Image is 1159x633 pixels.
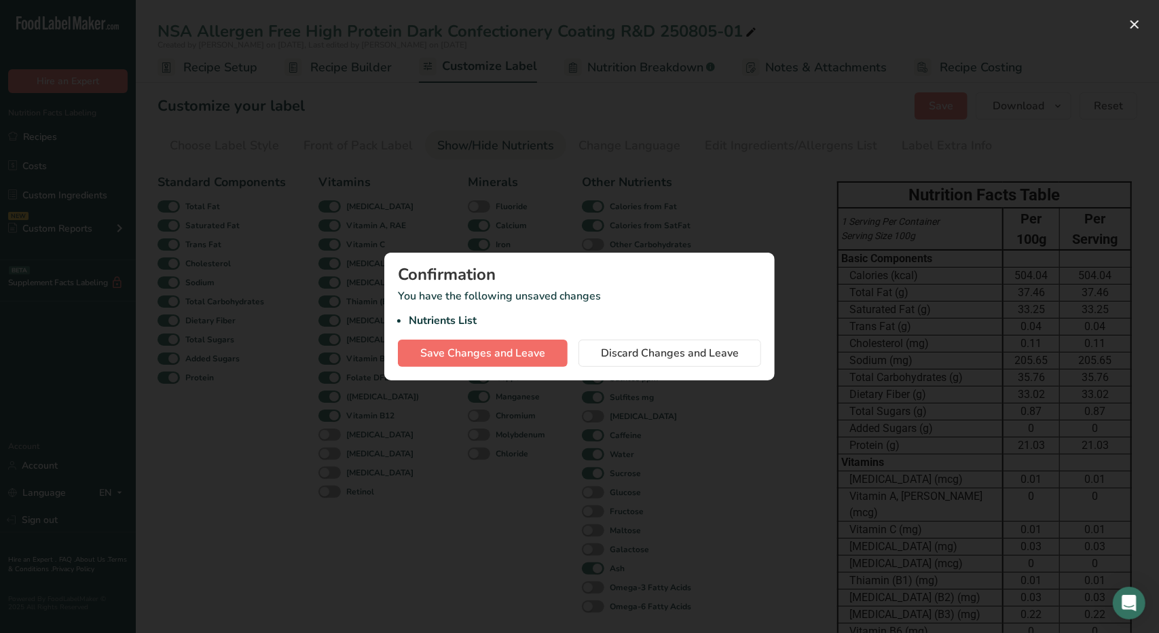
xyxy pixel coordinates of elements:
li: Nutrients List [409,312,761,329]
span: Save Changes and Leave [420,345,545,361]
span: Discard Changes and Leave [601,345,739,361]
button: Save Changes and Leave [398,340,568,367]
div: Confirmation [398,266,761,283]
div: Open Intercom Messenger [1113,587,1145,619]
p: You have the following unsaved changes [398,288,761,329]
button: Discard Changes and Leave [578,340,761,367]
